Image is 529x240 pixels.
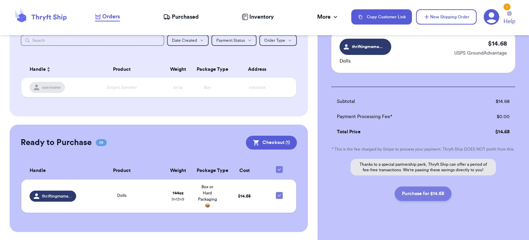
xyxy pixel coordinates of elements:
[204,85,211,89] span: Box
[249,13,274,21] span: Inventory
[163,13,199,21] a: Purchased
[484,9,499,25] a: 1
[331,124,464,140] td: Total Price
[21,35,164,46] input: Search
[259,35,297,46] button: Order Type
[42,193,72,199] span: thriftingmamagoods
[351,159,496,175] p: Thanks to a special partnership perk, Thryft Ship can offer a period of fee-free transactions. We...
[242,13,274,21] a: Inventory
[211,35,257,46] button: Payment Status
[95,12,120,21] a: Orders
[464,124,515,140] td: $ 14.68
[107,85,137,89] span: Striped Sweater
[340,58,391,65] p: Dolls
[163,61,193,78] th: Weight
[21,137,92,148] h2: Ready to Purchase
[331,109,464,124] td: Payment Processing Fee*
[167,35,209,46] button: Date Created
[30,66,46,73] span: Handle
[222,162,267,180] th: Cost
[46,65,51,74] button: Sort ascending
[117,193,126,198] span: Dolls
[163,162,193,180] th: Weight
[504,11,515,26] a: Help
[416,9,477,25] button: New Shipping Order
[351,9,412,25] button: Copy Customer Link
[331,146,515,152] p: * This is the fee charged by Stripe to process your payment. Thryft Ship DOES NOT profit from this.
[80,61,163,78] th: Product
[198,185,217,208] span: Box or Hard Packaging 📦
[317,13,339,21] div: More
[173,85,183,89] span: xx oz
[80,162,163,180] th: Product
[488,39,507,48] p: $ 14.68
[238,194,251,198] span: $ 14.68
[193,162,222,180] th: Package Type
[42,85,61,90] span: username
[172,197,184,201] span: 9 x 13 x 9
[395,186,452,201] button: Purchase for $14.68
[216,38,245,42] span: Payment Status
[246,136,297,150] button: Checkout (1)
[172,13,199,21] span: Purchased
[352,44,385,50] span: thriftingmamagoods
[464,94,515,109] td: $ 14.68
[222,61,296,78] th: Address
[102,12,120,21] span: Orders
[172,38,197,42] span: Date Created
[504,17,515,26] span: Help
[264,38,285,42] span: Order Type
[331,94,464,109] td: Subtotal
[173,191,184,195] strong: 144 oz
[96,139,107,146] span: 01
[30,167,46,174] span: Handle
[504,3,510,10] div: 1
[249,85,266,89] span: xxxxxxxx
[193,61,222,78] th: Package Type
[464,109,515,124] td: $ 0.00
[454,50,507,57] p: USPS GroundAdvantage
